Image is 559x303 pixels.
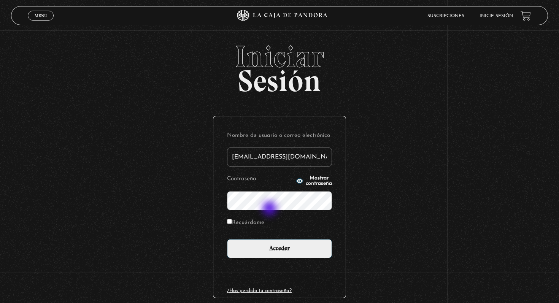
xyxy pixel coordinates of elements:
[11,41,548,90] h2: Sesión
[227,130,332,142] label: Nombre de usuario o correo electrónico
[306,176,332,186] span: Mostrar contraseña
[32,20,50,25] span: Cerrar
[227,173,294,185] label: Contraseña
[296,176,332,186] button: Mostrar contraseña
[227,217,264,229] label: Recuérdame
[521,10,531,21] a: View your shopping cart
[11,41,548,72] span: Iniciar
[227,239,332,258] input: Acceder
[427,14,464,18] a: Suscripciones
[35,13,47,18] span: Menu
[480,14,513,18] a: Inicie sesión
[227,219,232,224] input: Recuérdame
[227,288,292,293] a: ¿Has perdido tu contraseña?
